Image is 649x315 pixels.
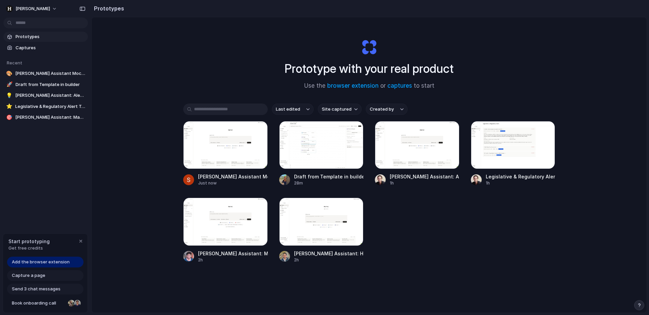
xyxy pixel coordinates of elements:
[294,173,364,180] div: Draft from Template in builder
[486,180,555,186] div: 1h
[3,90,88,101] a: 💡[PERSON_NAME] Assistant: Alerts & Analytics Dashboard
[279,198,364,263] a: Harvey Assistant: Help Button Addition[PERSON_NAME] Assistant: Help Button Addition2h
[387,82,412,89] a: captures
[318,104,362,115] button: Site captured
[91,4,124,12] h2: Prototypes
[6,81,13,88] div: 🚀
[294,257,364,263] div: 2h
[471,121,555,186] a: Legislative & Regulatory Alert Tracker Legislative & Regulatory Alert Tracker1h
[183,121,268,186] a: Harvey Assistant Mock Analysis[PERSON_NAME] Assistant Mock AnalysisJust now
[16,5,50,12] span: [PERSON_NAME]
[279,121,364,186] a: Draft from Template in builderDraft from Template in builder28m
[73,299,81,307] div: Christian Iacullo
[6,92,13,99] div: 💡
[198,250,268,257] div: [PERSON_NAME] Assistant: Matters Menu & [PERSON_NAME]
[294,250,364,257] div: [PERSON_NAME] Assistant: Help Button Addition
[3,43,88,53] a: Captures
[6,103,13,110] div: ⭐
[16,33,85,40] span: Prototypes
[198,257,268,263] div: 2h
[15,103,85,110] span: Legislative & Regulatory Alert Tracker
[3,80,88,90] a: 🚀Draft from Template in builder
[366,104,408,115] button: Created by
[8,245,50,252] span: Get free credits
[3,68,88,79] a: 🎨[PERSON_NAME] Assistant Mock Analysis
[8,238,50,245] span: Start prototyping
[15,92,85,99] span: [PERSON_NAME] Assistant: Alerts & Analytics Dashboard
[6,70,13,77] div: 🎨
[15,114,85,121] span: [PERSON_NAME] Assistant: Matters Menu & [PERSON_NAME]
[322,106,352,113] span: Site captured
[7,298,83,309] a: Book onboarding call
[375,121,459,186] a: Harvey Assistant: Alerts & Analytics Dashboard[PERSON_NAME] Assistant: Alerts & Analytics Dashboa...
[276,106,300,113] span: Last edited
[12,286,61,292] span: Send 3 chat messages
[7,60,22,65] span: Recent
[15,70,85,77] span: [PERSON_NAME] Assistant Mock Analysis
[6,114,13,121] div: 🎯
[294,180,364,186] div: 28m
[16,45,85,51] span: Captures
[12,272,45,279] span: Capture a page
[3,112,88,122] a: 🎯[PERSON_NAME] Assistant: Matters Menu & [PERSON_NAME]
[370,106,394,113] span: Created by
[272,104,314,115] button: Last edited
[183,198,268,263] a: Harvey Assistant: Matters Menu & Grid Page[PERSON_NAME] Assistant: Matters Menu & [PERSON_NAME]2h
[16,81,85,88] span: Draft from Template in builder
[285,60,454,78] h1: Prototype with your real product
[67,299,75,307] div: Nicole Kubica
[3,102,88,112] a: ⭐Legislative & Regulatory Alert Tracker
[198,180,268,186] div: Just now
[304,82,434,90] span: Use the or to start
[12,259,70,265] span: Add the browser extension
[12,300,65,307] span: Book onboarding call
[3,3,61,14] button: [PERSON_NAME]
[198,173,268,180] div: [PERSON_NAME] Assistant Mock Analysis
[327,82,379,89] a: browser extension
[486,173,555,180] div: Legislative & Regulatory Alert Tracker
[3,32,88,42] a: Prototypes
[390,180,459,186] div: 1h
[390,173,459,180] div: [PERSON_NAME] Assistant: Alerts & Analytics Dashboard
